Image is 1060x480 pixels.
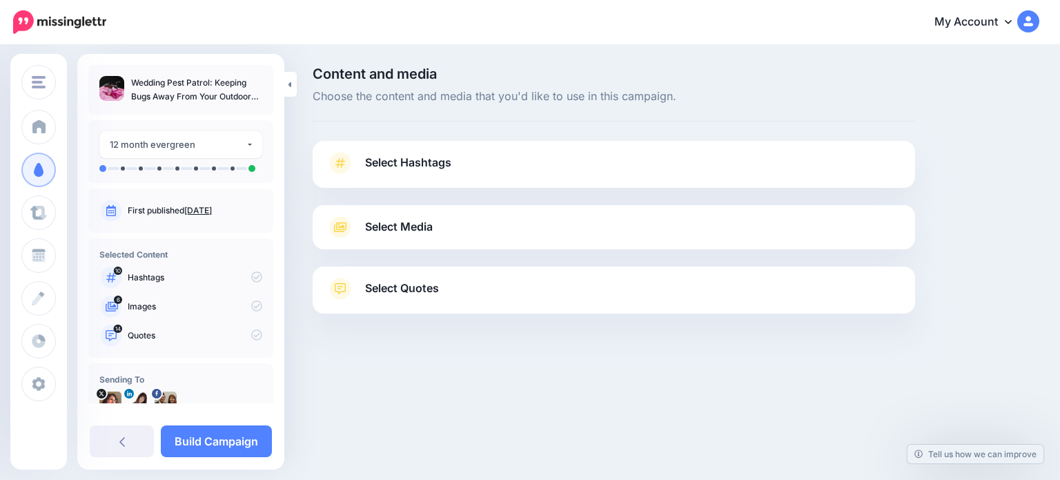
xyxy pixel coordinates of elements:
[131,76,262,104] p: Wedding Pest Patrol: Keeping Bugs Away From Your Outdoor Celebration
[99,249,262,260] h4: Selected Content
[326,216,901,238] a: Select Media
[326,278,901,314] a: Select Quotes
[13,10,106,34] img: Missinglettr
[127,392,149,414] img: 1516360853059-36439.png
[99,374,262,385] h4: Sending To
[99,131,262,158] button: 12 month evergreen
[128,204,262,217] p: First published
[365,279,439,298] span: Select Quotes
[313,67,915,81] span: Content and media
[32,76,46,88] img: menu.png
[921,6,1039,39] a: My Account
[114,325,123,333] span: 14
[128,300,262,313] p: Images
[114,267,122,275] span: 10
[128,329,262,342] p: Quotes
[114,296,122,304] span: 6
[313,88,915,106] span: Choose the content and media that you'd like to use in this campaign.
[326,152,901,188] a: Select Hashtags
[99,392,121,414] img: 8fVX9xhV-1030.jpg
[155,392,177,414] img: 12936747_1161812117171759_1944406923517990801_n-bsa9643.jpg
[365,153,451,172] span: Select Hashtags
[184,205,212,215] a: [DATE]
[128,271,262,284] p: Hashtags
[99,76,124,101] img: 9f3a4715cf0463ff6cad8568a94d715c_thumb.jpg
[907,445,1043,463] a: Tell us how we can improve
[110,137,246,153] div: 12 month evergreen
[365,218,433,236] span: Select Media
